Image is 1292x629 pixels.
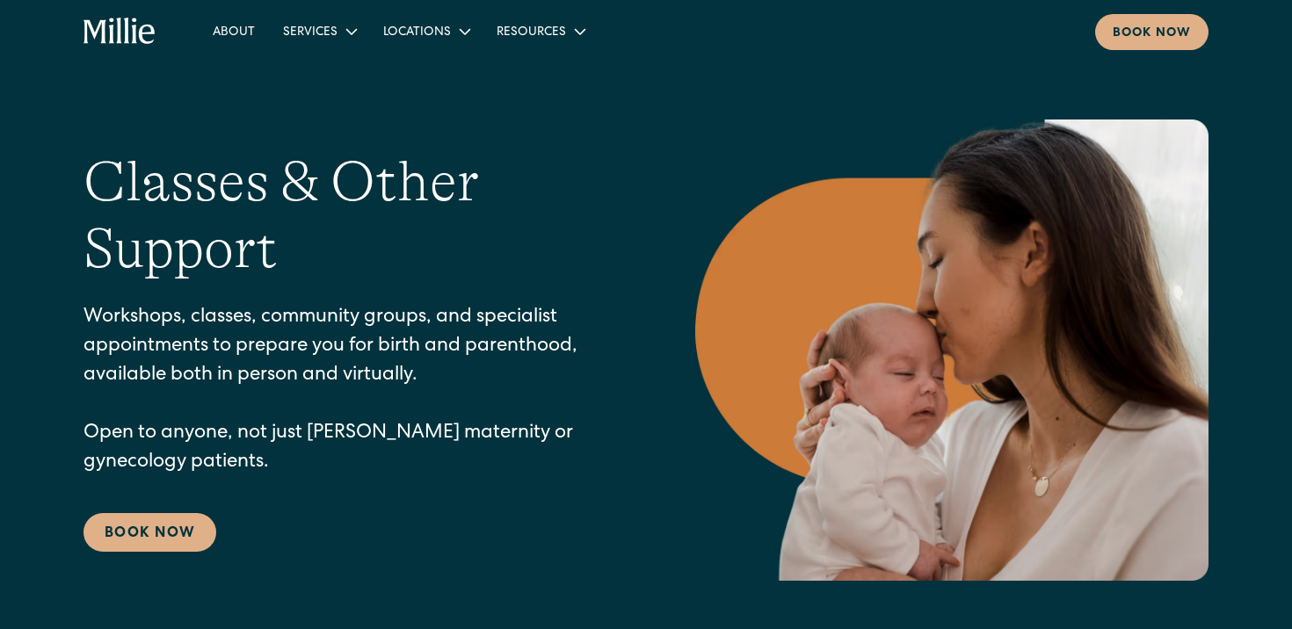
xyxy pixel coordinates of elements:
a: Book now [1095,14,1209,50]
div: Services [283,24,338,42]
div: Locations [383,24,451,42]
a: About [199,17,269,46]
div: Resources [483,17,598,46]
div: Book now [1113,25,1191,43]
h1: Classes & Other Support [83,148,625,284]
div: Services [269,17,369,46]
div: Locations [369,17,483,46]
div: Resources [497,24,566,42]
p: Workshops, classes, community groups, and specialist appointments to prepare you for birth and pa... [83,304,625,478]
img: Mother kissing her newborn on the forehead, capturing a peaceful moment of love and connection in... [695,119,1209,581]
a: home [83,18,156,46]
a: Book Now [83,513,216,552]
